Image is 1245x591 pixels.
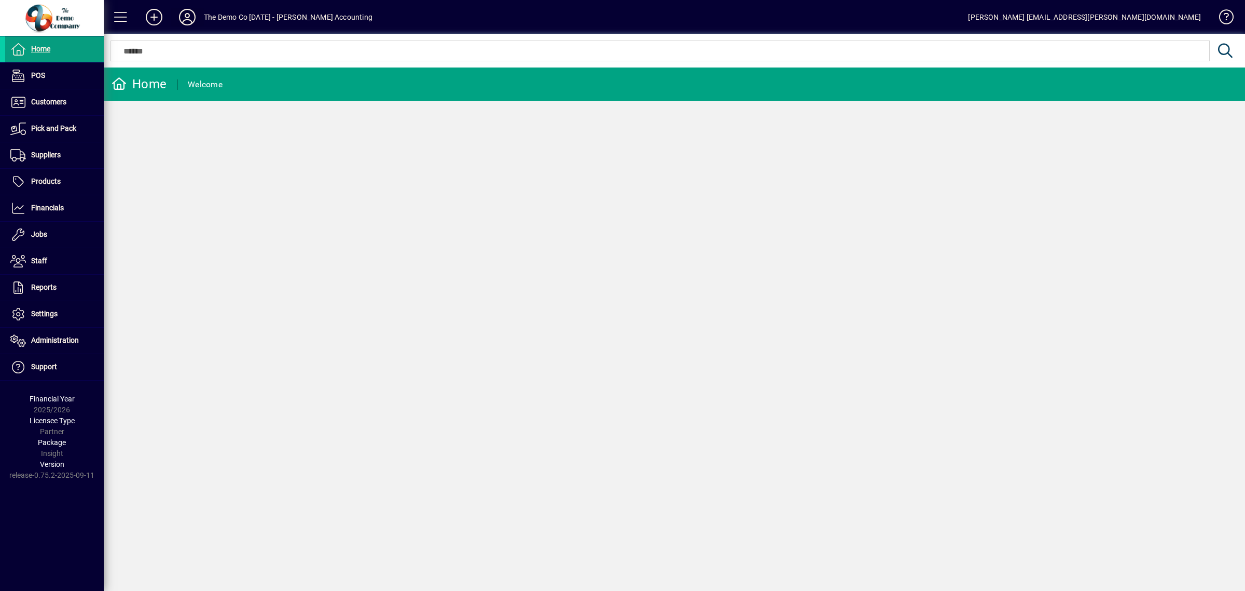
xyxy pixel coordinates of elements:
[31,204,64,212] span: Financials
[30,395,75,403] span: Financial Year
[31,151,61,159] span: Suppliers
[5,248,104,274] a: Staff
[31,310,58,318] span: Settings
[5,354,104,380] a: Support
[31,362,57,371] span: Support
[137,8,171,26] button: Add
[5,222,104,248] a: Jobs
[5,195,104,221] a: Financials
[968,9,1201,25] div: [PERSON_NAME] [EMAIL_ADDRESS][PERSON_NAME][DOMAIN_NAME]
[5,142,104,168] a: Suppliers
[40,460,64,468] span: Version
[112,76,167,92] div: Home
[5,275,104,301] a: Reports
[5,89,104,115] a: Customers
[188,76,223,93] div: Welcome
[1211,2,1232,36] a: Knowledge Base
[31,177,61,185] span: Products
[31,45,50,53] span: Home
[5,301,104,327] a: Settings
[5,169,104,195] a: Products
[171,8,204,26] button: Profile
[5,116,104,142] a: Pick and Pack
[30,417,75,425] span: Licensee Type
[38,438,66,447] span: Package
[204,9,372,25] div: The Demo Co [DATE] - [PERSON_NAME] Accounting
[31,71,45,79] span: POS
[31,257,47,265] span: Staff
[31,283,57,291] span: Reports
[5,63,104,89] a: POS
[31,124,76,132] span: Pick and Pack
[31,98,66,106] span: Customers
[5,328,104,354] a: Administration
[31,336,79,344] span: Administration
[31,230,47,238] span: Jobs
